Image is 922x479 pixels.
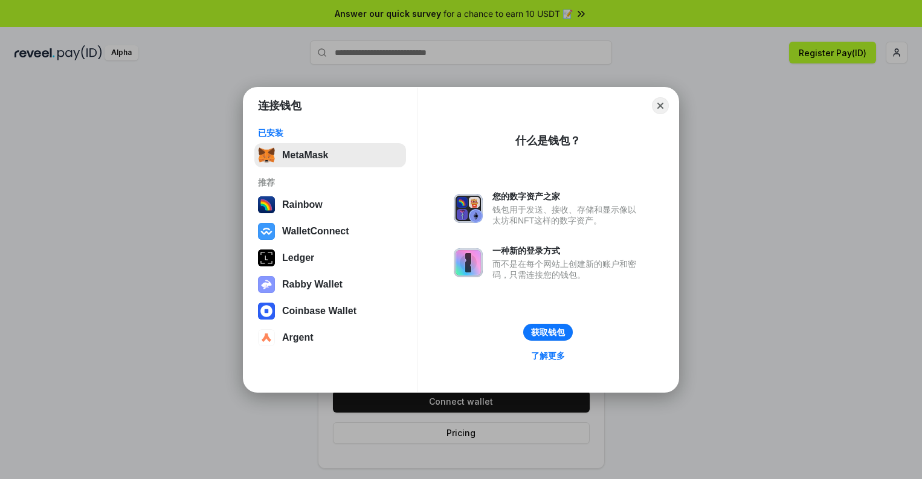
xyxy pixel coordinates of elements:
img: svg+xml,%3Csvg%20xmlns%3D%22http%3A%2F%2Fwww.w3.org%2F2000%2Fsvg%22%20width%3D%2228%22%20height%3... [258,249,275,266]
div: Coinbase Wallet [282,306,356,317]
img: svg+xml,%3Csvg%20xmlns%3D%22http%3A%2F%2Fwww.w3.org%2F2000%2Fsvg%22%20fill%3D%22none%22%20viewBox... [454,194,483,223]
img: svg+xml,%3Csvg%20fill%3D%22none%22%20height%3D%2233%22%20viewBox%3D%220%200%2035%2033%22%20width%... [258,147,275,164]
h1: 连接钱包 [258,98,301,113]
div: 什么是钱包？ [515,133,581,148]
img: svg+xml,%3Csvg%20width%3D%2228%22%20height%3D%2228%22%20viewBox%3D%220%200%2028%2028%22%20fill%3D... [258,303,275,320]
div: 了解更多 [531,350,565,361]
div: 一种新的登录方式 [492,245,642,256]
div: MetaMask [282,150,328,161]
button: Argent [254,326,406,350]
img: svg+xml,%3Csvg%20width%3D%2228%22%20height%3D%2228%22%20viewBox%3D%220%200%2028%2028%22%20fill%3D... [258,223,275,240]
button: Rabby Wallet [254,272,406,297]
div: 推荐 [258,177,402,188]
div: Argent [282,332,314,343]
button: Ledger [254,246,406,270]
button: MetaMask [254,143,406,167]
div: 您的数字资产之家 [492,191,642,202]
img: svg+xml,%3Csvg%20xmlns%3D%22http%3A%2F%2Fwww.w3.org%2F2000%2Fsvg%22%20fill%3D%22none%22%20viewBox... [454,248,483,277]
div: Ledger [282,252,314,263]
div: 获取钱包 [531,327,565,338]
div: Rabby Wallet [282,279,343,290]
img: svg+xml,%3Csvg%20width%3D%22120%22%20height%3D%22120%22%20viewBox%3D%220%200%20120%20120%22%20fil... [258,196,275,213]
img: svg+xml,%3Csvg%20width%3D%2228%22%20height%3D%2228%22%20viewBox%3D%220%200%2028%2028%22%20fill%3D... [258,329,275,346]
button: WalletConnect [254,219,406,243]
a: 了解更多 [524,348,572,364]
button: 获取钱包 [523,324,573,341]
button: Rainbow [254,193,406,217]
img: svg+xml,%3Csvg%20xmlns%3D%22http%3A%2F%2Fwww.w3.org%2F2000%2Fsvg%22%20fill%3D%22none%22%20viewBox... [258,276,275,293]
button: Close [652,97,669,114]
div: WalletConnect [282,226,349,237]
div: 已安装 [258,127,402,138]
div: 而不是在每个网站上创建新的账户和密码，只需连接您的钱包。 [492,259,642,280]
button: Coinbase Wallet [254,299,406,323]
div: Rainbow [282,199,323,210]
div: 钱包用于发送、接收、存储和显示像以太坊和NFT这样的数字资产。 [492,204,642,226]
